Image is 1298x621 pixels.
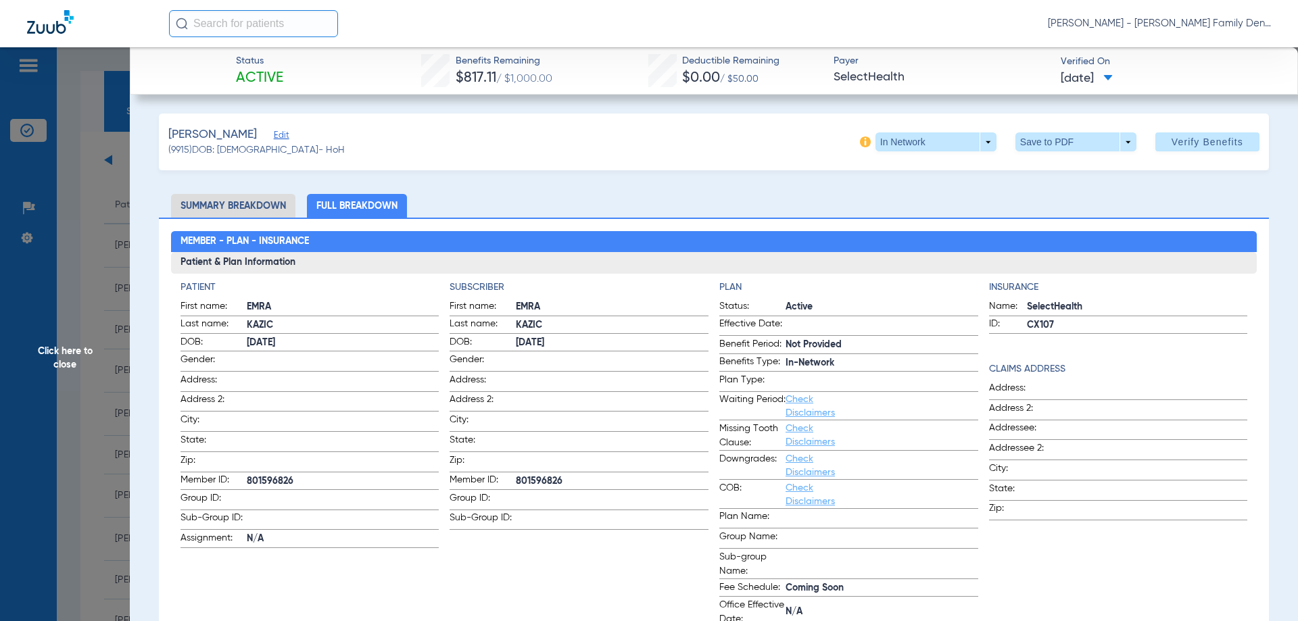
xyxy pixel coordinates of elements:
span: Sub-group Name: [719,550,786,578]
span: Missing Tooth Clause: [719,422,786,450]
span: SelectHealth [834,69,1049,86]
span: COB: [719,481,786,508]
span: EMRA [247,300,439,314]
span: Address: [450,373,516,391]
span: Group ID: [450,491,516,510]
iframe: Chat Widget [1230,556,1298,621]
h4: Insurance [989,280,1248,295]
span: 801596826 [516,474,708,489]
span: Edit [274,130,286,143]
h2: Member - Plan - Insurance [171,231,1257,253]
img: Zuub Logo [27,10,74,34]
span: (9915) DOB: [DEMOGRAPHIC_DATA] - HoH [168,143,345,157]
span: First name: [450,299,516,316]
span: Status [236,54,283,68]
span: DOB: [181,335,247,351]
a: Check Disclaimers [786,424,835,447]
span: Address: [989,381,1055,399]
a: Check Disclaimers [786,483,835,506]
li: Full Breakdown [307,194,407,218]
span: $0.00 [682,71,720,85]
span: Last name: [181,317,247,333]
span: Addressee 2: [989,441,1055,459]
span: [DATE] [516,336,708,350]
span: Gender: [450,353,516,371]
span: Address 2: [181,393,247,411]
span: Group Name: [719,530,786,548]
span: Sub-Group ID: [181,511,247,529]
span: Waiting Period: [719,393,786,420]
span: Downgrades: [719,452,786,479]
span: State: [181,433,247,451]
span: DOB: [450,335,516,351]
span: Not Provided [786,338,978,352]
span: Benefit Period: [719,337,786,353]
span: / $50.00 [720,74,759,84]
img: Search Icon [176,18,188,30]
span: Assignment: [181,531,247,547]
h4: Patient [181,280,439,295]
h3: Patient & Plan Information [171,252,1257,274]
span: Last name: [450,317,516,333]
span: Zip: [450,453,516,472]
span: Addressee: [989,421,1055,439]
li: Summary Breakdown [171,194,295,218]
span: 801596826 [247,474,439,489]
button: Verify Benefits [1155,132,1259,151]
span: [DATE] [1061,70,1113,87]
a: Check Disclaimers [786,395,835,418]
span: [PERSON_NAME] - [PERSON_NAME] Family Dental [1048,17,1271,30]
span: Effective Date: [719,317,786,335]
span: / $1,000.00 [496,74,552,84]
span: City: [450,413,516,431]
span: KAZIC [516,318,708,332]
span: Verify Benefits [1172,136,1243,147]
span: Benefits Type: [719,355,786,371]
span: Address 2: [450,393,516,411]
span: In-Network [786,356,978,370]
span: Zip: [181,453,247,472]
span: N/A [247,532,439,546]
span: Name: [989,299,1027,316]
span: Gender: [181,353,247,371]
span: Payer [834,54,1049,68]
h4: Claims Address [989,362,1248,376]
span: Plan Type: [719,373,786,391]
span: State: [989,482,1055,500]
span: Benefits Remaining [456,54,552,68]
span: Address 2: [989,401,1055,420]
h4: Plan [719,280,978,295]
input: Search for patients [169,10,338,37]
span: Coming Soon [786,581,978,595]
span: Status: [719,299,786,316]
span: Zip: [989,501,1055,520]
img: info-icon [860,136,871,147]
span: Group ID: [181,491,247,510]
h4: Subscriber [450,280,708,295]
span: N/A [786,605,978,619]
span: Deductible Remaining [682,54,779,68]
span: KAZIC [247,318,439,332]
span: CX107 [1027,318,1248,332]
span: City: [181,413,247,431]
span: $817.11 [456,71,496,85]
span: [PERSON_NAME] [168,126,257,143]
span: State: [450,433,516,451]
span: Member ID: [181,473,247,489]
span: Fee Schedule: [719,580,786,597]
span: ID: [989,317,1027,333]
span: EMRA [516,300,708,314]
button: In Network [875,132,996,151]
span: Address: [181,373,247,391]
span: First name: [181,299,247,316]
span: Verified On [1061,55,1276,69]
span: City: [989,462,1055,480]
span: Member ID: [450,473,516,489]
span: Active [236,69,283,88]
